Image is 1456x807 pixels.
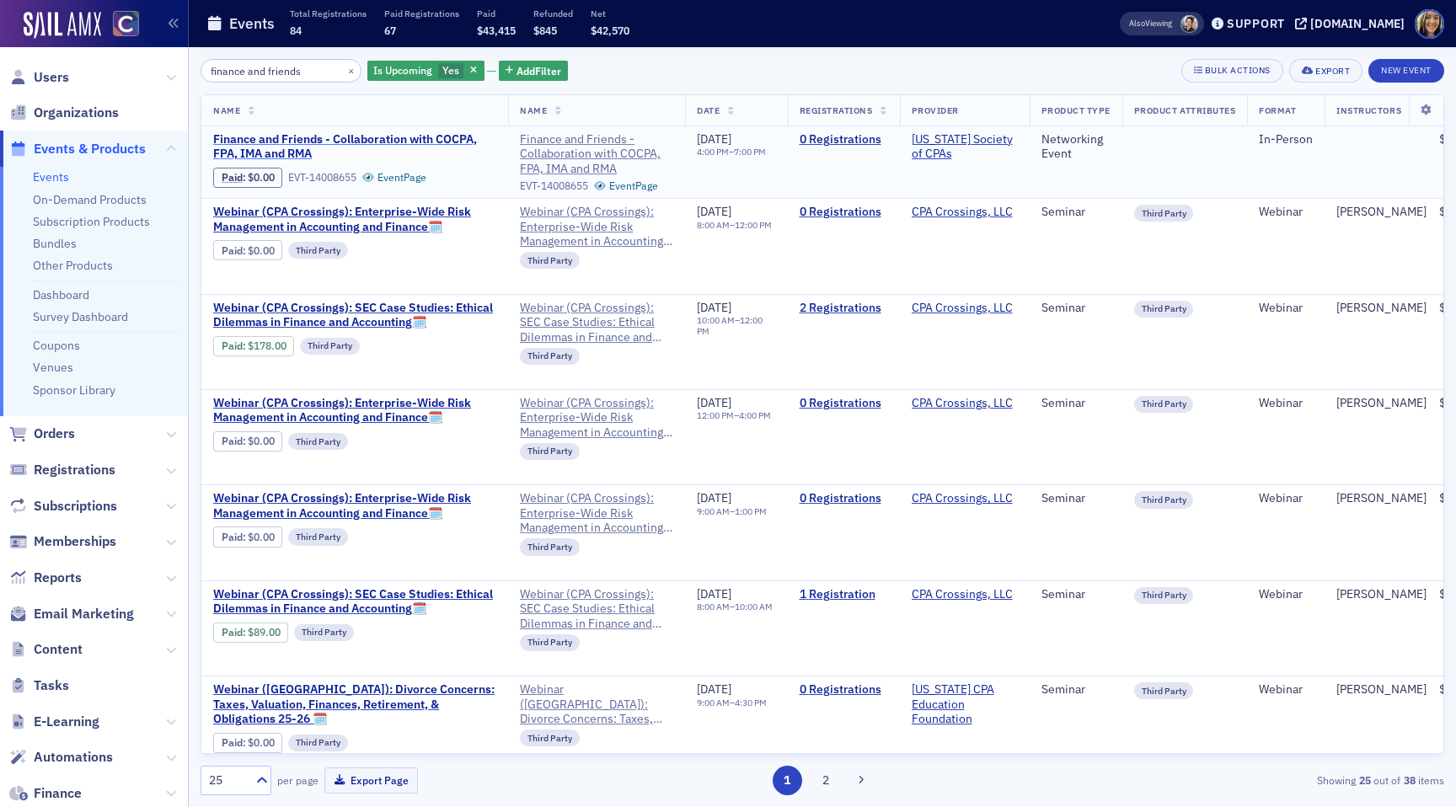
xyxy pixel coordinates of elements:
span: Instructors [1336,104,1401,116]
span: $845 [533,24,557,37]
span: $42,570 [591,24,629,37]
span: Format [1259,104,1296,116]
span: [DATE] [697,131,731,147]
a: [PERSON_NAME] [1336,396,1427,411]
div: Paid: 0 - $0 [213,168,282,188]
a: Webinar (CPA Crossings): SEC Case Studies: Ethical Dilemmas in Finance and Accounting🗓️ [520,587,673,632]
a: Automations [9,748,113,767]
span: $0.00 [248,244,275,257]
a: Registrations [9,461,115,479]
span: E-Learning [34,713,99,731]
div: Third Party [288,528,348,545]
span: : [222,171,248,184]
div: Third Party [1134,491,1194,508]
button: [DOMAIN_NAME] [1295,18,1410,29]
a: Webinar ([GEOGRAPHIC_DATA]): Divorce Concerns: Taxes, Valuation, Finances, Retirement, & Obligati... [520,682,673,727]
button: Export Page [324,767,418,794]
a: Events [33,169,69,184]
div: – [697,506,767,517]
span: $0.00 [248,736,275,749]
a: 0 Registrations [800,205,888,220]
a: Reports [9,569,82,587]
span: Pamela Galey-Coleman [1180,15,1198,33]
span: Finance [34,784,82,803]
div: Seminar [1041,587,1111,602]
div: Third Party [288,242,348,259]
span: Is Upcoming [373,63,432,77]
span: Product Attributes [1134,104,1235,116]
span: $89.00 [248,626,281,639]
span: Webinar (CPA Crossings): Enterprise-Wide Risk Management in Accounting and Finance🗓️ [520,396,673,441]
div: Third Party [294,624,354,641]
a: Webinar (CPA Crossings): Enterprise-Wide Risk Management in Accounting and Finance🗓️ [520,491,673,536]
a: View Homepage [101,11,139,40]
div: – [697,410,771,421]
a: EventPage [362,171,426,184]
a: Paid [222,435,243,447]
a: Webinar ([GEOGRAPHIC_DATA]): Divorce Concerns: Taxes, Valuation, Finances, Retirement, & Obligati... [213,682,496,727]
a: Subscriptions [9,497,117,516]
div: Also [1129,18,1145,29]
div: [PERSON_NAME] [1336,301,1427,316]
span: Users [34,68,69,87]
span: $178.00 [248,339,286,352]
div: Support [1227,16,1285,31]
span: Webinar (CA): Divorce Concerns: Taxes, Valuation, Finances, Retirement, & Obligations 25-26 🗓 [213,682,496,727]
div: Showing out of items [1041,772,1444,788]
time: 9:00 AM [697,697,730,708]
span: Events & Products [34,140,146,158]
a: Tasks [9,676,69,695]
span: Registrations [34,461,115,479]
span: [DATE] [697,681,731,697]
img: SailAMX [113,11,139,37]
div: Third Party [520,730,580,746]
button: 1 [773,766,802,795]
span: : [222,435,248,447]
div: 25 [209,772,246,789]
span: CPA Crossings, LLC [912,396,1018,411]
a: CPA Crossings, LLC [912,396,1013,411]
div: EVT-14008655 [520,179,588,192]
div: Third Party [300,338,360,355]
div: – [697,220,772,231]
a: Paid [222,339,243,352]
a: CPA Crossings, LLC [912,491,1013,506]
a: Paid [222,244,243,257]
p: Net [591,8,629,19]
button: × [344,62,359,77]
strong: 25 [1356,772,1373,788]
div: Webinar [1259,491,1313,506]
a: Sponsor Library [33,382,115,398]
span: Viewing [1129,18,1172,29]
button: Bulk Actions [1181,59,1283,83]
span: Add Filter [517,63,561,78]
div: [PERSON_NAME] [1336,587,1427,602]
a: [PERSON_NAME] [1336,205,1427,220]
a: SailAMX [24,12,101,39]
a: On-Demand Products [33,192,147,207]
a: [US_STATE] Society of CPAs [912,132,1018,162]
span: Name [213,104,240,116]
a: Events & Products [9,140,146,158]
span: Provider [912,104,959,116]
a: 0 Registrations [800,682,888,697]
div: Paid: 0 - $0 [213,733,282,753]
a: Webinar (CPA Crossings): SEC Case Studies: Ethical Dilemmas in Finance and Accounting🗓️ [213,301,496,330]
div: Third Party [1134,301,1194,318]
p: Paid Registrations [384,8,459,19]
a: EventPage [594,179,658,192]
div: Third Party [288,433,348,450]
label: per page [277,772,318,788]
a: 0 Registrations [800,491,888,506]
span: $0.00 [248,531,275,543]
div: Paid: 0 - $0 [213,240,282,260]
span: Organizations [34,104,119,122]
a: Paid [222,531,243,543]
span: : [222,339,248,352]
a: CPA Crossings, LLC [912,587,1013,602]
p: Refunded [533,8,573,19]
span: CPA Crossings, LLC [912,205,1018,220]
a: Finance and Friends - Collaboration with COCPA, FPA, IMA and RMA [520,132,673,177]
